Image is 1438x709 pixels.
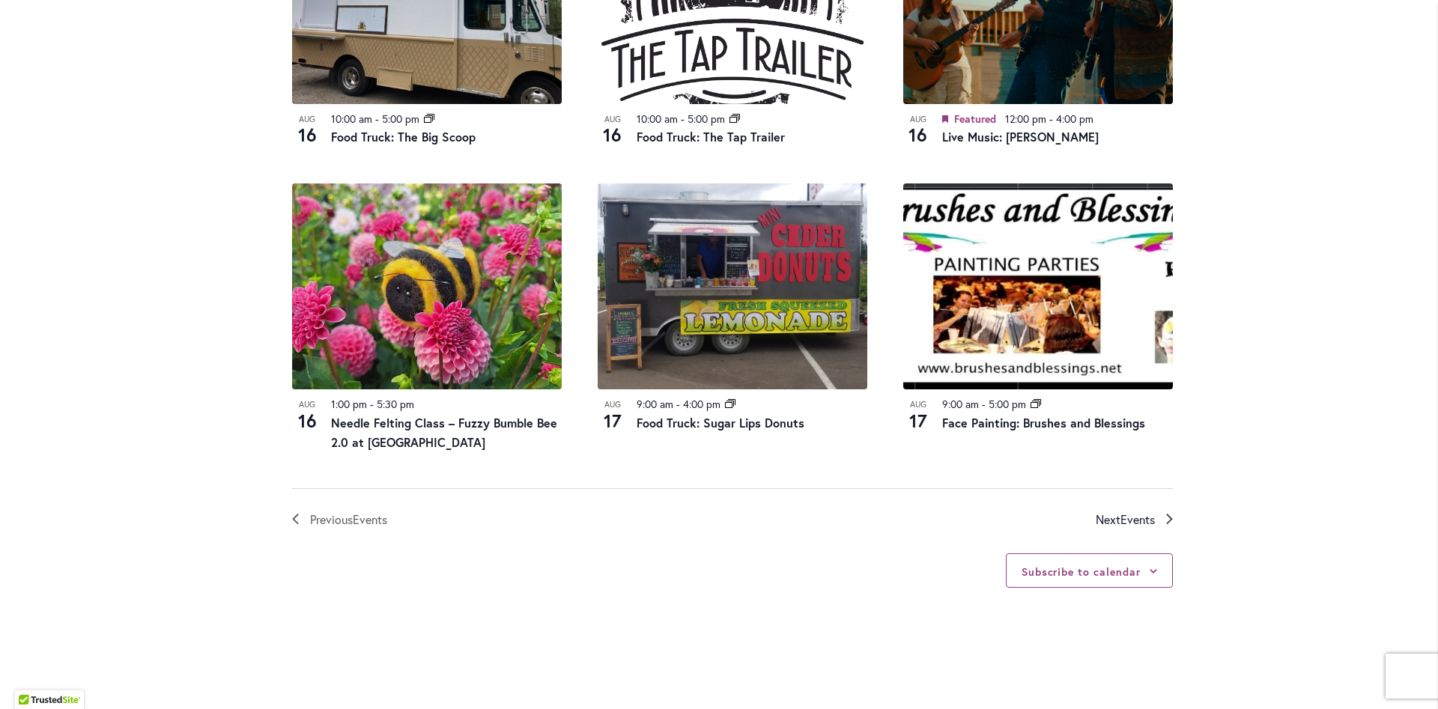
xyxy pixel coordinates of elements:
time: 5:00 pm [688,112,725,126]
span: Aug [598,398,628,411]
time: 4:00 pm [1056,112,1093,126]
time: 5:00 pm [382,112,419,126]
span: Events [1120,511,1155,527]
a: Previous Events [292,510,387,529]
span: Previous [310,510,387,529]
span: Aug [292,113,322,126]
span: Aug [903,113,933,126]
a: Face Painting: Brushes and Blessings [942,415,1145,430]
span: Events [353,511,387,527]
time: 4:00 pm [683,397,720,411]
span: Next [1096,510,1155,529]
a: Food Truck: Sugar Lips Donuts [637,415,804,430]
img: Food Truck: Sugar Lips Apple Cider Donuts [598,183,867,389]
span: - [982,397,986,411]
time: 1:00 pm [331,397,367,411]
time: 5:30 pm [377,397,414,411]
span: 16 [292,122,322,147]
img: Brushes and Blessings – Face Painting [903,183,1173,389]
time: 10:00 am [331,112,372,126]
iframe: Launch Accessibility Center [11,656,53,698]
time: 12:00 pm [1005,112,1046,126]
span: - [676,397,680,411]
a: Food Truck: The Tap Trailer [637,129,785,144]
span: Aug [292,398,322,411]
button: Subscribe to calendar [1022,565,1141,579]
span: 16 [292,408,322,433]
span: 16 [903,122,933,147]
time: 9:00 am [942,397,979,411]
a: Food Truck: The Big Scoop [331,129,476,144]
img: d9e04540d3aa6b981c7f5085228e7473 [292,183,562,389]
time: 9:00 am [637,397,673,411]
span: - [681,112,685,126]
span: Aug [903,398,933,411]
span: 17 [598,408,628,433]
em: Featured [942,111,948,128]
span: 17 [903,408,933,433]
a: Needle Felting Class – Fuzzy Bumble Bee 2.0 at [GEOGRAPHIC_DATA] [331,415,557,450]
span: Featured [954,112,996,126]
a: Live Music: [PERSON_NAME] [942,129,1099,144]
span: - [375,112,379,126]
span: - [370,397,374,411]
span: Aug [598,113,628,126]
a: Next Events [1096,510,1173,529]
span: 16 [598,122,628,147]
time: 5:00 pm [989,397,1026,411]
time: 10:00 am [637,112,678,126]
span: - [1049,112,1053,126]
